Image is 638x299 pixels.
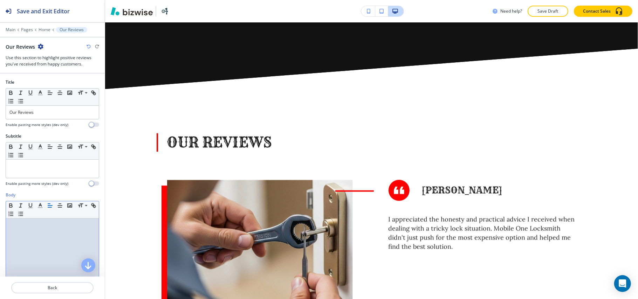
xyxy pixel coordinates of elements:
[167,133,576,152] h3: Our Reviews
[39,27,50,32] button: Home
[6,181,68,186] h4: Enable pasting more styles (dev only)
[6,122,68,127] h4: Enable pasting more styles (dev only)
[583,8,611,14] p: Contact Sales
[11,282,94,293] button: Back
[12,285,93,291] p: Back
[389,215,576,251] p: I appreciated the honesty and practical advice I received when dealing with a tricky lock situati...
[17,7,70,15] h2: Save and Exit Editor
[422,185,502,197] h5: [PERSON_NAME]
[111,7,153,15] img: Bizwise Logo
[528,6,568,17] button: Save Draft
[60,27,84,32] p: Our Reviews
[6,27,15,32] button: Main
[6,192,15,198] h2: Body
[537,8,559,14] p: Save Draft
[6,43,35,50] h2: Our Reviews
[56,27,87,33] button: Our Reviews
[574,6,632,17] button: Contact Sales
[614,275,631,292] div: Open Intercom Messenger
[9,109,95,116] p: Our Reviews
[159,6,170,17] img: Your Logo
[500,8,522,14] h3: Need help?
[6,79,14,85] h2: Title
[6,133,21,139] h2: Subtitle
[21,27,33,32] button: Pages
[6,55,99,67] h3: Use this section to highlight positive reviews you've received from happy customers.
